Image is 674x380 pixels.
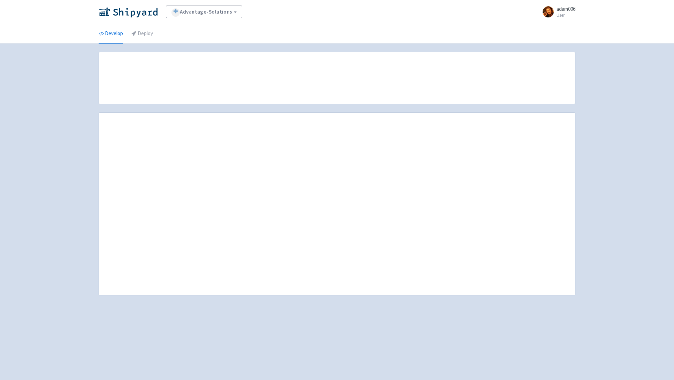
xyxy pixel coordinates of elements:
a: Advantage-Solutions [166,6,242,18]
a: Deploy [131,24,153,44]
a: adam006 User [538,6,575,17]
small: User [557,13,575,17]
a: Develop [99,24,123,44]
span: adam006 [557,6,575,12]
img: Shipyard logo [99,6,158,17]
